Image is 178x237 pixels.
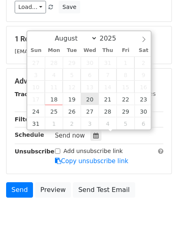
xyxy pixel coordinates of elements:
[27,81,45,93] span: August 10, 2025
[116,117,134,129] span: September 5, 2025
[59,1,80,13] button: Save
[15,1,46,13] a: Load...
[134,69,152,81] span: August 9, 2025
[99,93,116,105] span: August 21, 2025
[99,81,116,93] span: August 14, 2025
[116,93,134,105] span: August 22, 2025
[15,34,163,43] h5: 1 Recipients
[27,69,45,81] span: August 3, 2025
[15,131,44,138] strong: Schedule
[27,105,45,117] span: August 24, 2025
[81,81,99,93] span: August 13, 2025
[116,48,134,53] span: Fri
[27,56,45,69] span: July 27, 2025
[81,117,99,129] span: September 3, 2025
[27,93,45,105] span: August 17, 2025
[134,105,152,117] span: August 30, 2025
[45,56,63,69] span: July 28, 2025
[137,198,178,237] iframe: Chat Widget
[27,117,45,129] span: August 31, 2025
[45,105,63,117] span: August 25, 2025
[73,182,135,198] a: Send Test Email
[15,48,105,54] small: [EMAIL_ADDRESS][DOMAIN_NAME]
[81,56,99,69] span: July 30, 2025
[81,93,99,105] span: August 20, 2025
[45,81,63,93] span: August 11, 2025
[81,105,99,117] span: August 27, 2025
[55,132,85,139] span: Send now
[134,81,152,93] span: August 16, 2025
[99,48,116,53] span: Thu
[134,48,152,53] span: Sat
[63,48,81,53] span: Tue
[15,148,55,155] strong: Unsubscribe
[63,69,81,81] span: August 5, 2025
[99,117,116,129] span: September 4, 2025
[134,56,152,69] span: August 2, 2025
[81,69,99,81] span: August 6, 2025
[116,69,134,81] span: August 8, 2025
[15,77,163,86] h5: Advanced
[27,48,45,53] span: Sun
[64,147,123,155] label: Add unsubscribe link
[63,105,81,117] span: August 26, 2025
[55,157,128,165] a: Copy unsubscribe link
[63,117,81,129] span: September 2, 2025
[45,93,63,105] span: August 18, 2025
[63,81,81,93] span: August 12, 2025
[45,48,63,53] span: Mon
[35,182,71,198] a: Preview
[45,69,63,81] span: August 4, 2025
[134,93,152,105] span: August 23, 2025
[45,117,63,129] span: September 1, 2025
[116,81,134,93] span: August 15, 2025
[99,69,116,81] span: August 7, 2025
[81,48,99,53] span: Wed
[6,182,33,198] a: Send
[63,56,81,69] span: July 29, 2025
[15,116,35,123] strong: Filters
[99,105,116,117] span: August 28, 2025
[116,56,134,69] span: August 1, 2025
[99,56,116,69] span: July 31, 2025
[15,91,42,97] strong: Tracking
[63,93,81,105] span: August 19, 2025
[97,34,127,42] input: Year
[134,117,152,129] span: September 6, 2025
[116,105,134,117] span: August 29, 2025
